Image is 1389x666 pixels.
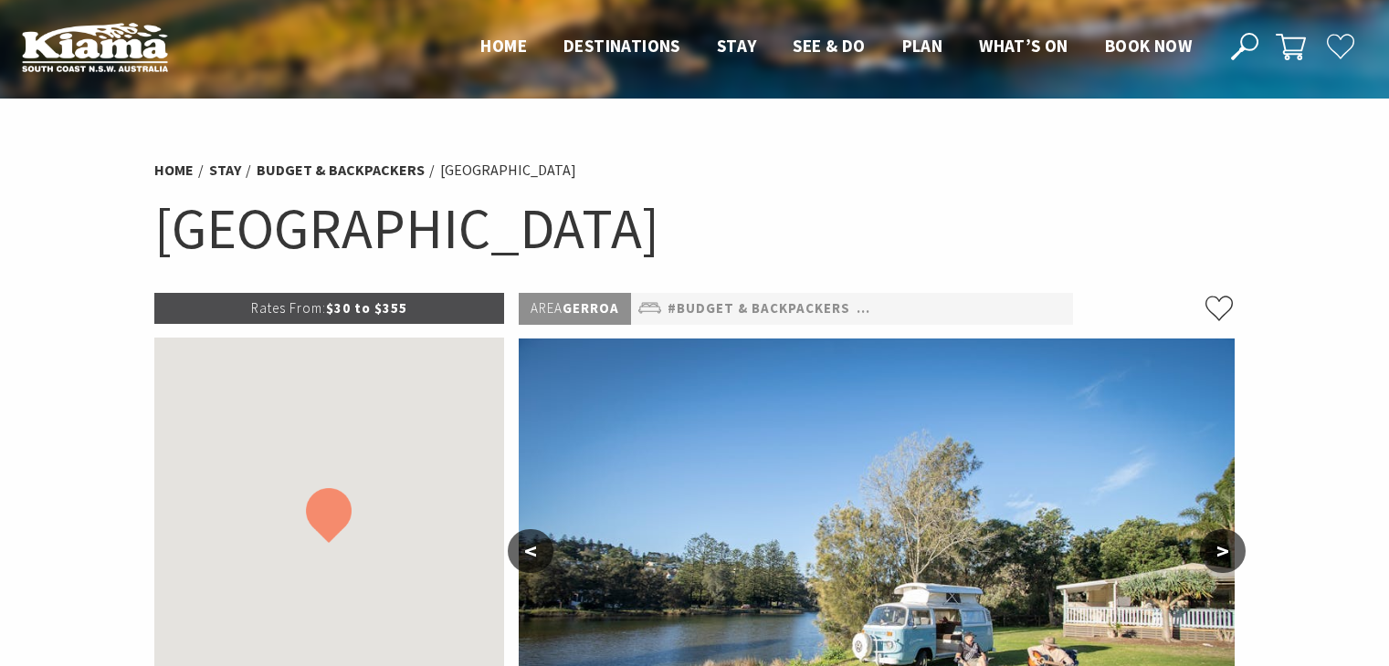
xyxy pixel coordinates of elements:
[154,293,505,324] p: $30 to $355
[1105,35,1192,57] span: Book now
[462,32,1210,62] nav: Main Menu
[22,22,168,72] img: Kiama Logo
[508,529,553,573] button: <
[1062,297,1146,320] a: #Cottages
[668,297,850,320] a: #Budget & backpackers
[480,35,527,57] span: Home
[154,192,1236,265] h1: [GEOGRAPHIC_DATA]
[209,161,241,180] a: Stay
[519,293,631,325] p: Gerroa
[563,35,680,57] span: Destinations
[257,161,425,180] a: Budget & backpackers
[154,161,194,180] a: Home
[531,299,563,317] span: Area
[857,297,1056,320] a: #Camping & Holiday Parks
[902,35,943,57] span: Plan
[251,299,326,317] span: Rates From:
[979,35,1068,57] span: What’s On
[440,159,576,182] li: [GEOGRAPHIC_DATA]
[717,35,757,57] span: Stay
[793,35,865,57] span: See & Do
[1200,529,1246,573] button: >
